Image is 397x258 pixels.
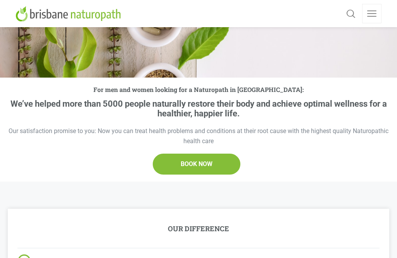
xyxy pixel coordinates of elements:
[8,85,389,94] span: For men and women looking for a Naturopath in [GEOGRAPHIC_DATA]:
[168,225,229,233] h5: OUR DIFFERENCE
[344,4,357,23] a: Search
[16,6,124,21] img: Brisbane Naturopath
[8,126,389,146] div: Our satisfaction promise to you: Now you can treat health problems and conditions at their root c...
[181,159,212,169] span: BOOK NOW
[8,99,389,118] h2: We’ve helped more than 5000 people naturally restore their body and achieve optimal wellness for ...
[153,154,240,175] a: BOOK NOW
